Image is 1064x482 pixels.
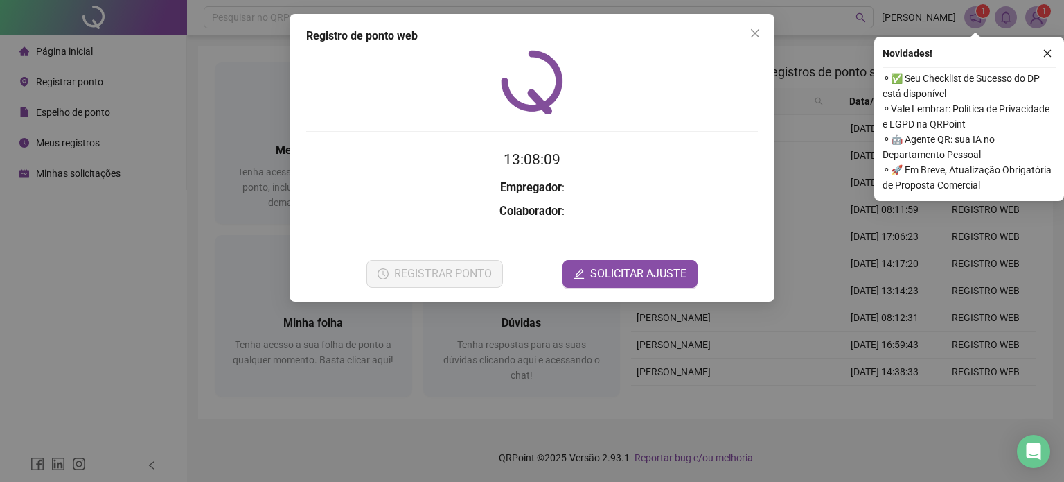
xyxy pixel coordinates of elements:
[306,179,758,197] h3: :
[574,268,585,279] span: edit
[883,132,1056,162] span: ⚬ 🤖 Agente QR: sua IA no Departamento Pessoal
[883,162,1056,193] span: ⚬ 🚀 Em Breve, Atualização Obrigatória de Proposta Comercial
[590,266,686,282] span: SOLICITAR AJUSTE
[750,28,761,39] span: close
[562,260,698,288] button: editSOLICITAR AJUSTE
[1017,435,1050,468] div: Open Intercom Messenger
[306,203,758,221] h3: :
[1043,49,1052,58] span: close
[504,151,560,168] time: 13:08:09
[883,46,932,61] span: Novidades !
[883,71,1056,101] span: ⚬ ✅ Seu Checklist de Sucesso do DP está disponível
[499,205,562,218] strong: Colaborador
[744,22,766,44] button: Close
[883,101,1056,132] span: ⚬ Vale Lembrar: Política de Privacidade e LGPD na QRPoint
[306,28,758,44] div: Registro de ponto web
[500,181,562,194] strong: Empregador
[366,260,503,288] button: REGISTRAR PONTO
[501,50,563,114] img: QRPoint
